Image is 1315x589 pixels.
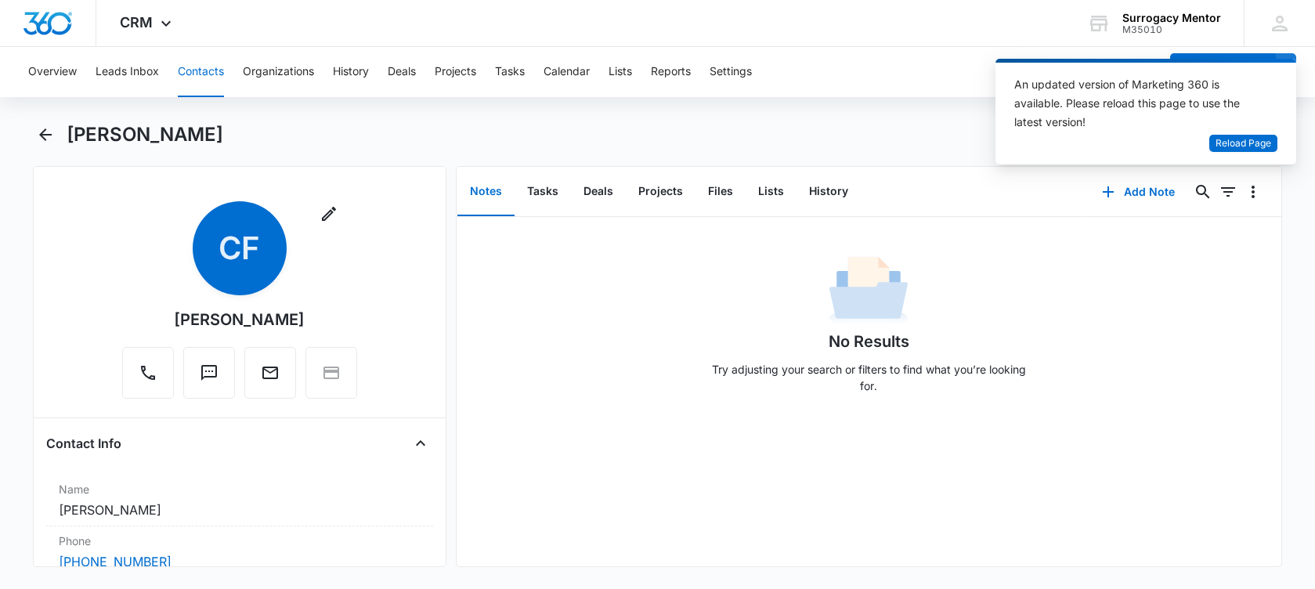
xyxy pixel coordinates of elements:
a: Call [122,371,174,385]
div: Name[PERSON_NAME] [46,475,433,526]
button: Back [33,122,57,147]
div: An updated version of Marketing 360 is available. Please reload this page to use the latest version! [1014,75,1259,132]
button: Deals [388,47,416,97]
button: Reports [651,47,691,97]
button: Notes [457,168,515,216]
button: Lists [746,168,797,216]
button: Overview [28,47,77,97]
button: Calendar [544,47,590,97]
div: [PERSON_NAME] [174,308,305,331]
div: Phone[PHONE_NUMBER] [46,526,433,578]
button: Close [408,431,433,456]
button: Lists [609,47,632,97]
button: Filters [1216,179,1241,204]
button: Tasks [515,168,571,216]
button: History [797,168,861,216]
button: Search... [1190,179,1216,204]
button: History [333,47,369,97]
a: Email [244,371,296,385]
h1: [PERSON_NAME] [67,123,223,146]
button: Organizations [243,47,314,97]
button: Call [122,347,174,399]
h1: No Results [829,330,909,353]
button: Settings [710,47,752,97]
button: Projects [435,47,476,97]
h4: Contact Info [46,434,121,453]
button: Text [183,347,235,399]
p: Try adjusting your search or filters to find what you’re looking for. [704,361,1033,394]
label: Name [59,481,421,497]
button: Contacts [178,47,224,97]
button: Add Note [1086,173,1190,211]
a: Text [183,371,235,385]
button: Add Contact [1170,53,1276,91]
button: Projects [626,168,695,216]
div: account id [1122,24,1221,35]
button: Leads Inbox [96,47,159,97]
a: [PHONE_NUMBER] [59,552,172,571]
dd: [PERSON_NAME] [59,500,421,519]
button: Email [244,347,296,399]
span: Reload Page [1216,136,1271,151]
button: Files [695,168,746,216]
div: account name [1122,12,1221,24]
button: Tasks [495,47,525,97]
img: No Data [829,251,908,330]
span: CF [193,201,287,295]
button: Overflow Menu [1241,179,1266,204]
label: Phone [59,533,421,549]
button: Deals [571,168,626,216]
span: CRM [120,14,153,31]
button: Reload Page [1209,135,1277,153]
